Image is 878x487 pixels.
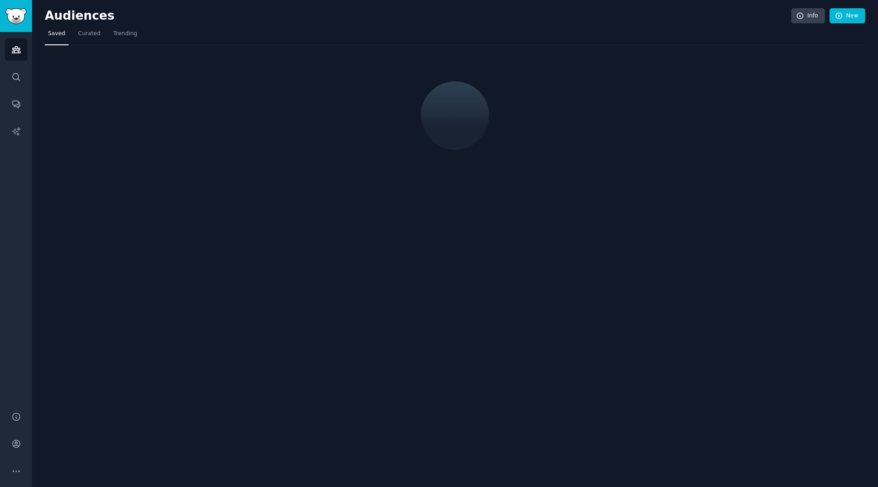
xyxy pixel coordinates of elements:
a: Trending [110,27,140,45]
a: Info [791,8,825,24]
a: Curated [75,27,104,45]
img: GummySearch logo [5,8,27,24]
a: Saved [45,27,69,45]
span: Trending [113,30,137,38]
a: New [830,8,865,24]
span: Saved [48,30,65,38]
span: Curated [78,30,101,38]
h2: Audiences [45,9,791,23]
